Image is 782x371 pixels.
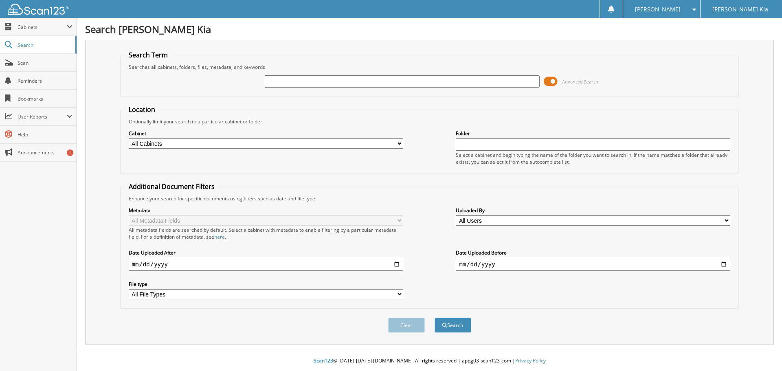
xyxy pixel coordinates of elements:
div: Optionally limit your search to a particular cabinet or folder [125,118,735,125]
span: Cabinets [18,24,67,31]
label: Metadata [129,207,403,214]
label: File type [129,281,403,288]
span: Advanced Search [562,79,598,85]
input: start [129,258,403,271]
span: [PERSON_NAME] [635,7,681,12]
span: Announcements [18,149,72,156]
div: All metadata fields are searched by default. Select a cabinet with metadata to enable filtering b... [129,226,403,240]
div: © [DATE]-[DATE] [DOMAIN_NAME]. All rights reserved | appg03-scan123-com | [77,351,782,371]
a: here [214,233,225,240]
button: Search [435,318,471,333]
div: Select a cabinet and begin typing the name of the folder you want to search in. If the name match... [456,151,730,165]
button: Clear [388,318,425,333]
label: Uploaded By [456,207,730,214]
label: Cabinet [129,130,403,137]
legend: Location [125,105,159,114]
a: Privacy Policy [515,357,546,364]
h1: Search [PERSON_NAME] Kia [85,22,774,36]
span: Scan [18,59,72,66]
span: Bookmarks [18,95,72,102]
div: Enhance your search for specific documents using filters such as date and file type. [125,195,735,202]
div: 1 [67,149,73,156]
span: Help [18,131,72,138]
label: Date Uploaded Before [456,249,730,256]
span: Scan123 [314,357,333,364]
img: scan123-logo-white.svg [8,4,69,15]
legend: Additional Document Filters [125,182,219,191]
legend: Search Term [125,50,172,59]
span: Search [18,42,71,48]
div: Searches all cabinets, folders, files, metadata, and keywords [125,64,735,70]
span: Reminders [18,77,72,84]
label: Folder [456,130,730,137]
span: [PERSON_NAME] Kia [712,7,768,12]
input: end [456,258,730,271]
label: Date Uploaded After [129,249,403,256]
span: User Reports [18,113,67,120]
